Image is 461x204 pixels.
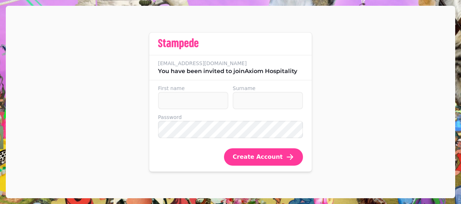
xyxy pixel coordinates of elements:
[224,148,303,166] button: Create Account
[233,154,283,160] span: Create Account
[158,85,228,92] label: First name
[158,114,303,121] label: Password
[233,85,303,92] label: Surname
[158,60,303,67] label: [EMAIL_ADDRESS][DOMAIN_NAME]
[158,67,303,76] p: You have been invited to join Axiom Hospitality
